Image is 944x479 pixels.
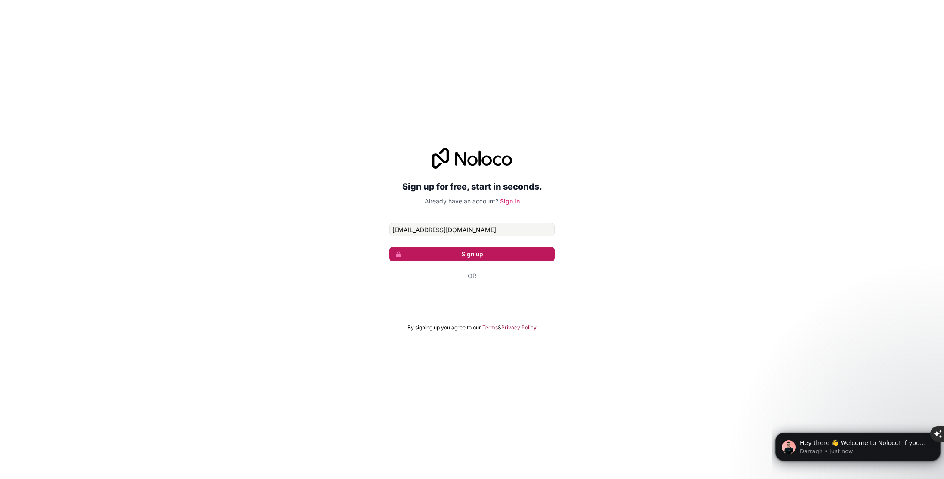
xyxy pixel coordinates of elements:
span: Already have an account? [425,197,498,205]
a: Terms [482,324,498,331]
a: Privacy Policy [501,324,537,331]
a: Sign in [500,197,520,205]
span: Or [468,272,476,280]
iframe: 「使用 Google 帳戶登入」按鈕 [385,290,559,309]
button: Sign up [389,247,555,261]
span: By signing up you agree to our [407,324,481,331]
iframe: Intercom notifications message [772,415,944,475]
input: Email address [389,223,555,236]
span: & [498,324,501,331]
h2: Sign up for free, start in seconds. [389,179,555,194]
